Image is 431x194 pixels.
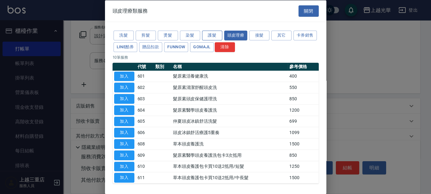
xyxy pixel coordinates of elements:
td: 602 [136,82,154,93]
td: 髮原素活養健康洗 [171,71,288,82]
span: 頭皮理療類服務 [113,8,148,14]
button: 加入 [114,150,134,160]
td: 608 [136,138,154,150]
button: 加入 [114,71,134,81]
button: 加入 [114,105,134,115]
td: 400 [288,71,318,82]
td: 609 [136,150,154,161]
td: 611 [136,172,154,183]
td: 850 [288,150,318,161]
td: 1500 [288,172,318,183]
button: 清除 [215,42,235,52]
button: 染髮 [180,31,200,40]
td: 850 [288,93,318,104]
td: 髮原素頭皮保健護理洗 [171,93,288,104]
button: 加入 [114,128,134,138]
td: 1250 [288,161,318,172]
td: 1200 [288,104,318,116]
button: 接髮 [249,31,269,40]
td: 604 [136,104,154,116]
td: 606 [136,127,154,138]
button: 洗髮 [114,31,134,40]
td: 髮原素醫學頭皮養護洗包卡3次抵用 [171,150,288,161]
button: 剪髮 [136,31,156,40]
td: 550 [288,82,318,93]
button: 卡券銷售 [293,31,317,40]
button: 加入 [114,162,134,171]
button: 加入 [114,139,134,149]
td: 601 [136,71,154,82]
td: 髮原素醫學頭皮養護洗 [171,104,288,116]
th: 名稱 [171,62,288,71]
td: 1500 [288,138,318,150]
button: 頭皮理療 [224,31,248,40]
button: 關閉 [299,5,319,17]
td: 603 [136,93,154,104]
p: 10 筆服務 [113,54,319,60]
button: 贈品扣款 [139,42,163,52]
td: 仲夏頭皮冰鎮舒活洗髮 [171,116,288,127]
button: LINE酷券 [114,42,137,52]
td: 草本頭皮養護包卡買10送2抵用/中長髮 [171,172,288,183]
th: 代號 [136,62,154,71]
td: 605 [136,116,154,127]
td: 610 [136,161,154,172]
td: 頭皮冰鎮舒活療護5重奏 [171,127,288,138]
td: 草本頭皮養護包卡買10送2抵用/短髮 [171,161,288,172]
button: 加入 [114,116,134,126]
button: FUNNOW [164,42,188,52]
button: 加入 [114,83,134,92]
td: 1099 [288,127,318,138]
button: 燙髮 [158,31,178,40]
td: 髮原素清潔舒醒頭皮洗 [171,82,288,93]
th: 參考價格 [288,62,318,71]
th: 類別 [154,62,171,71]
button: 其它 [271,31,292,40]
td: 草本頭皮養護洗 [171,138,288,150]
button: 加入 [114,173,134,183]
td: 699 [288,116,318,127]
button: 加入 [114,94,134,104]
button: 護髮 [202,31,222,40]
button: GOMAJL [190,42,213,52]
